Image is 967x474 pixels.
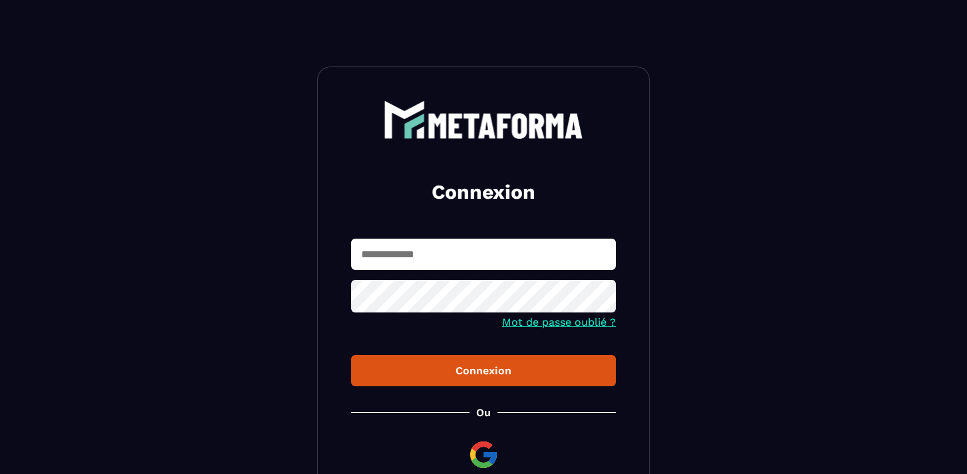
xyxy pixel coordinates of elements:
[468,439,499,471] img: google
[362,364,605,377] div: Connexion
[367,179,600,205] h2: Connexion
[351,355,616,386] button: Connexion
[502,316,616,328] a: Mot de passe oublié ?
[384,100,583,139] img: logo
[476,406,491,419] p: Ou
[351,100,616,139] a: logo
